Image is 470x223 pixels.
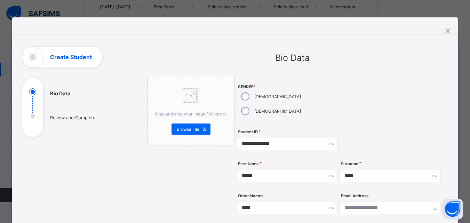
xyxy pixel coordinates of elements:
button: Open asap [442,199,463,220]
label: Email Address [341,193,368,198]
div: × [445,24,451,36]
h1: Create Student [50,54,92,60]
label: Student ID [238,129,258,134]
label: Other Names [238,193,263,198]
span: Bio Data [275,53,310,63]
label: [DEMOGRAPHIC_DATA] [254,94,301,99]
label: Surname [341,161,358,166]
span: Drag and drop your image file here or [155,111,227,117]
div: Drag and drop your image file here orBrowse File [148,77,234,145]
label: [DEMOGRAPHIC_DATA] [254,109,301,114]
span: Browse File [177,127,199,132]
label: First Name [238,161,259,166]
span: Gender [238,85,337,89]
